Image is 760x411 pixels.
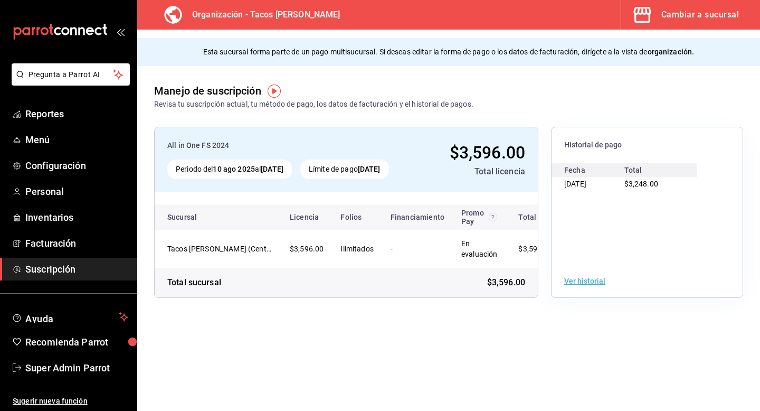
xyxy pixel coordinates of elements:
[25,133,128,147] span: Menú
[25,361,128,375] span: Super Admin Parrot
[7,77,130,88] a: Pregunta a Parrot AI
[137,38,760,66] div: Esta sucursal forma parte de un pago multisucursal. Si deseas editar la forma de pago o los datos...
[461,209,498,226] div: Promo Pay
[184,8,340,21] h3: Organización - Tacos [PERSON_NAME]
[25,335,128,349] span: Recomienda Parrot
[564,163,624,177] div: Fecha
[450,143,525,163] span: $3,596.00
[25,311,115,323] span: Ayuda
[25,158,128,173] span: Configuración
[487,276,525,289] span: $3,596.00
[564,277,605,285] button: Ver historial
[167,276,221,289] div: Total sucursal
[648,48,695,56] strong: organización.
[25,236,128,250] span: Facturación
[382,230,453,268] td: -
[12,63,130,86] button: Pregunta a Parrot AI
[25,107,128,121] span: Reportes
[25,184,128,199] span: Personal
[25,262,128,276] span: Suscripción
[213,165,254,173] strong: 10 ago 2025
[261,165,283,173] strong: [DATE]
[281,204,332,230] th: Licencia
[423,165,525,178] div: Total licencia
[167,140,415,151] div: All in One FS 2024
[154,83,261,99] div: Manejo de suscripción
[564,177,624,191] div: [DATE]
[518,245,552,253] span: $3,596.00
[268,85,281,98] img: Tooltip marker
[382,204,453,230] th: Financiamiento
[116,27,125,36] button: open_drawer_menu
[624,163,685,177] div: Total
[154,99,473,110] div: Revisa tu suscripción actual, tu método de pago, los datos de facturación y el historial de pagos.
[661,7,739,22] div: Cambiar a sucursal
[564,140,730,150] span: Historial de pago
[28,69,113,80] span: Pregunta a Parrot AI
[25,210,128,225] span: Inventarios
[13,396,128,407] span: Sugerir nueva función
[624,180,658,188] span: $3,248.00
[167,213,225,221] div: Sucursal
[167,160,292,179] div: Periodo del al
[300,160,389,179] div: Límite de pago
[489,213,497,221] svg: Recibe un descuento en el costo de tu membresía al cubrir 80% de tus transacciones realizadas con...
[167,244,273,254] div: Tacos [PERSON_NAME] (Central)
[506,204,569,230] th: Total
[332,230,382,268] td: Ilimitados
[290,245,324,253] span: $3,596.00
[358,165,381,173] strong: [DATE]
[167,244,273,254] div: Tacos Don Pedro (Central)
[453,230,506,268] td: En evaluación
[332,204,382,230] th: Folios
